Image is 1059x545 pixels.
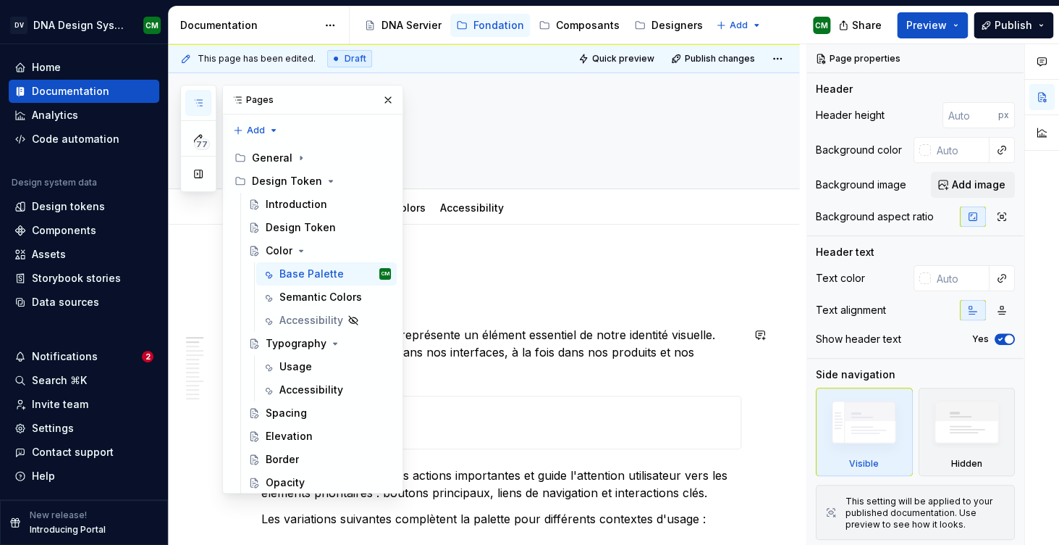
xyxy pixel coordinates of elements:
div: Show header text [816,332,901,346]
div: Settings [32,421,74,436]
a: Usage [256,355,397,378]
div: DV [10,17,28,34]
a: Home [9,56,159,79]
p: px [998,109,1009,121]
a: Semantic Colors [256,286,397,309]
p: Notre couleur principale représente un élément essentiel de notre identité visuelle. Elle joue un... [261,326,741,378]
a: Composants [533,14,625,37]
a: DNA Servier [358,14,447,37]
a: Design Token [242,216,397,239]
span: Publish [995,18,1032,33]
span: Add [730,20,748,31]
div: Base Palette [279,267,344,281]
a: Border [242,448,397,471]
a: Accessibility [256,378,397,402]
div: Text alignment [816,303,886,317]
div: Design system data [12,177,97,188]
div: Accessibility [279,383,343,397]
div: Elevation [266,429,313,444]
button: Publish [974,12,1053,38]
div: Side navigation [816,367,895,382]
div: General [229,146,397,170]
a: Documentation [9,80,159,103]
a: Design tokens [9,195,159,218]
a: Components [9,219,159,242]
div: This setting will be applied to your published documentation. Use preview to see how it looks. [845,496,1005,531]
button: Share [831,12,891,38]
span: Publish changes [685,53,755,65]
input: Auto [942,102,998,128]
div: Border [266,452,299,467]
div: Semantic Colors [279,290,362,304]
textarea: Color [258,93,738,128]
button: Add [712,15,766,36]
p: Introducing Portal [30,524,106,536]
a: Base PaletteCM [256,262,397,286]
div: Introduction [266,197,327,212]
div: Color [266,244,292,258]
button: Contact support [9,441,159,464]
div: Fondation [473,18,524,33]
a: Accessibility [256,309,397,332]
a: Data sources [9,291,159,314]
button: DVDNA Design SystemCM [3,9,165,41]
span: Add [247,125,265,136]
a: Color [242,239,397,262]
div: Design tokens [32,199,105,214]
div: Assets [32,247,66,262]
div: Home [32,60,61,75]
a: Opacity [242,471,397,494]
div: DNA Design System [33,18,126,33]
div: Background image [816,178,906,192]
div: CM [145,20,159,31]
div: Header text [816,245,874,259]
div: Data sources [32,295,99,309]
div: Design Token [266,220,336,235]
button: Quick preview [574,49,661,69]
a: Storybook stories [9,267,159,290]
div: Help [32,469,55,483]
button: Publish changes [667,49,761,69]
div: DNA Servier [381,18,442,33]
div: Design Token [252,174,322,188]
a: Typography [242,332,397,355]
button: Preview [897,12,968,38]
div: Design Token [229,170,397,193]
div: Documentation [180,18,317,33]
span: This page has been edited. [198,53,316,65]
a: Introduction [242,193,397,216]
a: Invite team [9,393,159,416]
span: Draft [345,53,366,65]
a: Spacing [242,402,397,425]
div: Opacity [266,475,305,490]
div: Notifications [32,349,98,364]
div: Contact support [32,445,114,459]
button: Help [9,465,159,488]
span: Add image [952,178,1005,192]
span: Share [852,18,882,33]
div: Usage [279,359,312,374]
div: Documentation [32,84,109,99]
h2: Brand Colors [261,259,741,283]
label: Yes [972,333,989,345]
input: Auto [931,265,990,291]
div: Page tree [229,146,397,517]
input: Auto [931,137,990,163]
button: Search ⌘K [9,369,159,392]
span: Preview [906,18,947,33]
div: Pages [223,86,402,115]
a: Settings [9,417,159,440]
div: Background aspect ratio [816,209,934,224]
span: 77 [194,138,210,150]
div: CM [815,20,828,31]
div: Components [32,223,96,238]
div: Composants [556,18,620,33]
a: Designers [628,14,709,37]
div: Accessibility [434,192,510,222]
a: Elevation [242,425,397,448]
div: Accessibility [279,313,343,328]
div: Visible [849,458,879,470]
div: Search ⌘K [32,373,87,388]
div: Invite team [32,397,88,412]
a: Accessibility [440,201,504,214]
